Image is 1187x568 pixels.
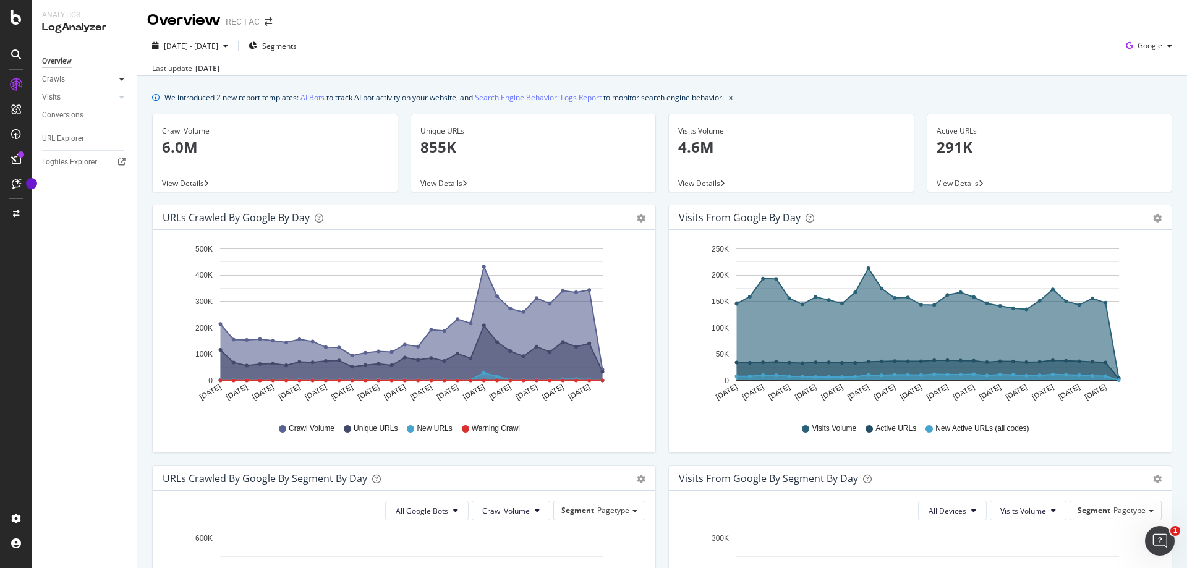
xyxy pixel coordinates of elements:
[147,10,221,31] div: Overview
[1121,36,1177,56] button: Google
[244,36,302,56] button: Segments
[714,383,739,402] text: [DATE]
[726,88,736,106] button: close banner
[712,271,729,280] text: 200K
[152,91,1172,104] div: info banner
[162,178,204,189] span: View Details
[265,17,272,26] div: arrow-right-arrow-left
[42,132,128,145] a: URL Explorer
[1031,383,1055,402] text: [DATE]
[475,91,602,104] a: Search Engine Behavior: Logs Report
[42,55,128,68] a: Overview
[679,240,1157,412] svg: A chart.
[330,383,354,402] text: [DATE]
[712,534,729,543] text: 300K
[417,423,452,434] span: New URLs
[846,383,870,402] text: [DATE]
[937,125,1163,137] div: Active URLs
[42,109,83,122] div: Conversions
[741,383,765,402] text: [DATE]
[793,383,818,402] text: [DATE]
[1083,383,1108,402] text: [DATE]
[820,383,845,402] text: [DATE]
[251,383,276,402] text: [DATE]
[42,20,127,35] div: LogAnalyzer
[1078,505,1110,515] span: Segment
[409,383,433,402] text: [DATE]
[875,423,916,434] span: Active URLs
[482,506,530,516] span: Crawl Volume
[1000,506,1046,516] span: Visits Volume
[678,178,720,189] span: View Details
[872,383,897,402] text: [DATE]
[195,271,213,280] text: 400K
[567,383,592,402] text: [DATE]
[712,297,729,306] text: 150K
[712,245,729,253] text: 250K
[163,472,367,485] div: URLs Crawled by Google By Segment By Day
[195,245,213,253] text: 500K
[929,506,966,516] span: All Devices
[678,137,904,158] p: 4.6M
[678,125,904,137] div: Visits Volume
[488,383,513,402] text: [DATE]
[163,240,641,412] svg: A chart.
[195,350,213,358] text: 100K
[208,376,213,385] text: 0
[195,324,213,333] text: 200K
[767,383,792,402] text: [DATE]
[300,91,325,104] a: AI Bots
[162,137,388,158] p: 6.0M
[226,15,260,28] div: REC-FAC
[637,214,645,223] div: gear
[472,501,550,520] button: Crawl Volume
[716,350,729,358] text: 50K
[26,178,37,189] div: Tooltip anchor
[472,423,520,434] span: Warning Crawl
[195,63,219,74] div: [DATE]
[725,376,729,385] text: 0
[356,383,381,402] text: [DATE]
[147,36,233,56] button: [DATE] - [DATE]
[712,324,729,333] text: 100K
[195,534,213,543] text: 600K
[925,383,950,402] text: [DATE]
[1004,383,1029,402] text: [DATE]
[899,383,924,402] text: [DATE]
[224,383,249,402] text: [DATE]
[152,63,219,74] div: Last update
[42,91,61,104] div: Visits
[195,297,213,306] text: 300K
[812,423,856,434] span: Visits Volume
[1057,383,1081,402] text: [DATE]
[354,423,398,434] span: Unique URLs
[383,383,407,402] text: [DATE]
[42,91,116,104] a: Visits
[462,383,487,402] text: [DATE]
[262,41,297,51] span: Segments
[637,475,645,483] div: gear
[42,55,72,68] div: Overview
[935,423,1029,434] span: New Active URLs (all codes)
[937,178,979,189] span: View Details
[42,73,116,86] a: Crawls
[42,10,127,20] div: Analytics
[42,73,65,86] div: Crawls
[918,501,987,520] button: All Devices
[1153,475,1162,483] div: gear
[198,383,223,402] text: [DATE]
[42,109,128,122] a: Conversions
[679,211,801,224] div: Visits from Google by day
[42,132,84,145] div: URL Explorer
[679,472,858,485] div: Visits from Google By Segment By Day
[990,501,1066,520] button: Visits Volume
[1145,526,1175,556] iframe: Intercom live chat
[289,423,334,434] span: Crawl Volume
[163,211,310,224] div: URLs Crawled by Google by day
[420,125,647,137] div: Unique URLs
[42,156,128,169] a: Logfiles Explorer
[597,505,629,515] span: Pagetype
[1153,214,1162,223] div: gear
[1170,526,1180,536] span: 1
